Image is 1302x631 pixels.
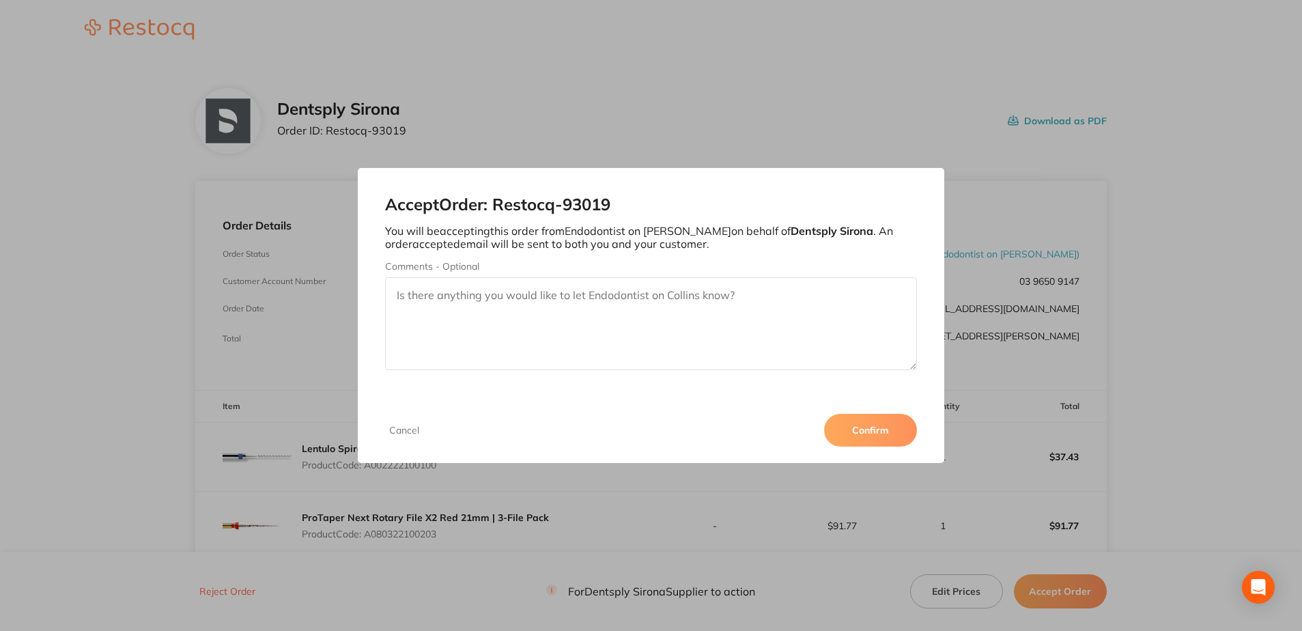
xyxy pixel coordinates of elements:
[824,414,917,447] button: Confirm
[385,424,423,436] button: Cancel
[1242,571,1275,604] div: Open Intercom Messenger
[385,261,916,272] label: Comments - Optional
[385,225,916,250] p: You will be accepting this order from Endodontist on [PERSON_NAME] on behalf of . An order accept...
[385,195,916,214] h2: Accept Order: Restocq- 93019
[791,224,873,238] b: Dentsply Sirona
